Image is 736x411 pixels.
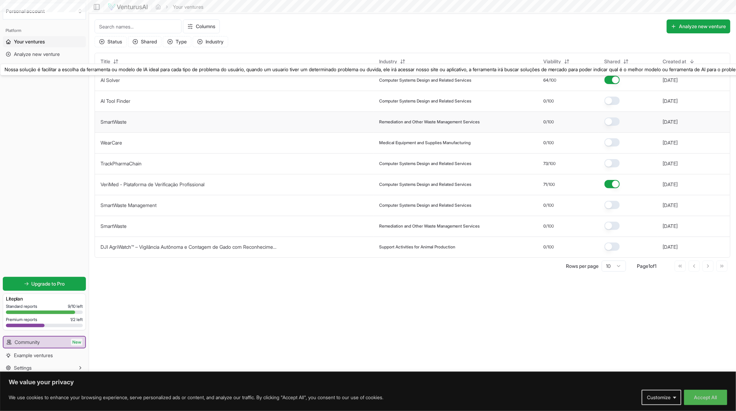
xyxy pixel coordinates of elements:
span: /100 [546,203,554,208]
span: Support Activities for Animal Production [379,244,455,250]
span: New [71,339,82,346]
span: Premium reports [6,317,37,322]
button: [DATE] [663,244,678,250]
span: /100 [546,223,554,229]
span: Page [637,263,649,269]
span: 71 [544,182,547,187]
button: DJI AgriWatch™ – Vigilância Autônoma e Contagem de Gado com Reconhecimento Visua [101,244,279,250]
button: [DATE] [663,77,678,84]
button: Viability [539,56,574,67]
span: 73 [544,161,548,166]
a: CommunityNew [3,337,85,348]
div: Platform [3,25,86,36]
span: of [650,263,655,269]
button: Industry [375,56,410,67]
a: AI Solver [101,77,120,83]
button: [DATE] [663,98,678,105]
span: Settings [14,364,32,371]
span: Remediation and Other Waste Management Services [379,119,480,125]
span: /100 [548,161,556,166]
span: 9 / 10 left [68,304,83,309]
a: SmartWaste [101,223,127,229]
button: Customize [642,390,681,405]
button: SmartWaste [101,223,127,230]
button: SmartWaste [101,118,127,125]
span: Medical Equipment and Supplies Manufacturing [379,140,471,146]
a: DJI AgriWatch™ – Vigilância Autônoma e Contagem de Gado com Reconhecimento Visua [101,244,293,250]
button: [DATE] [663,202,678,209]
span: Computer Systems Design and Related Services [379,182,471,187]
span: Viability [544,58,561,65]
button: Shared [128,36,161,47]
button: Shared [600,56,633,67]
span: Computer Systems Design and Related Services [379,98,471,104]
span: Community [15,339,40,346]
span: Computer Systems Design and Related Services [379,161,471,166]
span: Computer Systems Design and Related Services [379,77,471,83]
p: Rows per page [566,263,599,270]
span: Your ventures [14,38,45,45]
span: 1 [655,263,657,269]
button: Title [96,56,123,67]
span: /100 [546,244,554,250]
span: 1 / 2 left [70,317,83,322]
span: Analyze new venture [14,51,60,58]
span: 0 [544,203,546,208]
button: Status [95,36,127,47]
span: 0 [544,98,546,104]
a: SmartWaste [101,119,127,125]
span: Created at [663,58,687,65]
span: Example ventures [14,352,53,359]
button: [DATE] [663,160,678,167]
span: 0 [544,223,546,229]
span: 64 [544,77,549,83]
span: /100 [549,77,557,83]
a: Example ventures [3,350,86,361]
a: SmartWaste Management [101,202,157,208]
span: Shared [605,58,621,65]
button: Settings [3,362,86,373]
button: Created at [659,56,699,67]
span: 1 [649,263,650,269]
button: Analyze new venture [667,19,730,33]
span: Remediation and Other Waste Management Services [379,223,480,229]
p: We value your privacy [9,378,727,386]
a: VeriMed - Plataforma de Verificação Profissional [101,181,205,187]
span: Title [101,58,110,65]
button: [DATE] [663,181,678,188]
button: VeriMed - Plataforma de Verificação Profissional [101,181,205,188]
span: 0 [544,244,546,250]
input: Search names... [95,19,182,33]
button: TrackPharmaChain [101,160,142,167]
button: WearCare [101,139,122,146]
button: [DATE] [663,118,678,125]
a: Analyze new venture [3,49,86,60]
span: Industry [379,58,397,65]
span: /100 [546,98,554,104]
button: Industry [193,36,228,47]
a: Upgrade to Pro [3,277,86,291]
a: Your ventures [3,36,86,47]
span: /100 [547,182,555,187]
button: Columns [183,19,220,33]
a: TrackPharmaChain [101,161,142,166]
a: WearCare [101,140,122,146]
span: 0 [544,140,546,146]
span: Upgrade to Pro [32,280,65,287]
p: We use cookies to enhance your browsing experience, serve personalized ads or content, and analyz... [9,393,383,402]
span: Computer Systems Design and Related Services [379,203,471,208]
button: [DATE] [663,139,678,146]
button: Accept All [684,390,727,405]
span: /100 [546,119,554,125]
span: /100 [546,140,554,146]
a: AI Tool Finder [101,98,130,104]
button: Type [163,36,191,47]
button: SmartWaste Management [101,202,157,209]
button: AI Solver [101,77,120,84]
button: AI Tool Finder [101,98,130,105]
button: [DATE] [663,223,678,230]
span: Standard reports [6,304,37,309]
span: 0 [544,119,546,125]
h3: Lite plan [6,295,83,302]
